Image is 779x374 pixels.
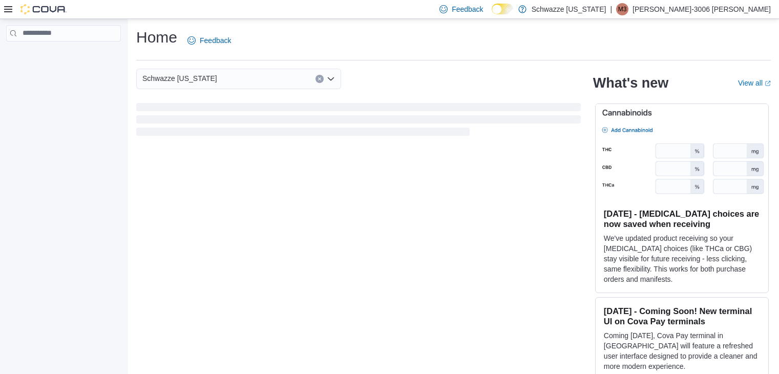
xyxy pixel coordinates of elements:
[604,233,760,284] p: We've updated product receiving so your [MEDICAL_DATA] choices (like THCa or CBG) stay visible fo...
[610,3,612,15] p: |
[604,330,760,371] p: Coming [DATE], Cova Pay terminal in [GEOGRAPHIC_DATA] will feature a refreshed user interface des...
[136,105,581,138] span: Loading
[452,4,483,14] span: Feedback
[327,75,335,83] button: Open list of options
[6,44,121,68] nav: Complex example
[618,3,627,15] span: M3
[616,3,628,15] div: Marisa-3006 Romero
[532,3,606,15] p: Schwazze [US_STATE]
[765,80,771,87] svg: External link
[633,3,771,15] p: [PERSON_NAME]-3006 [PERSON_NAME]
[738,79,771,87] a: View allExternal link
[20,4,67,14] img: Cova
[492,4,513,14] input: Dark Mode
[200,35,231,46] span: Feedback
[604,209,760,229] h3: [DATE] - [MEDICAL_DATA] choices are now saved when receiving
[142,72,217,85] span: Schwazze [US_STATE]
[315,75,324,83] button: Clear input
[604,306,760,326] h3: [DATE] - Coming Soon! New terminal UI on Cova Pay terminals
[136,27,177,48] h1: Home
[593,75,668,91] h2: What's new
[183,30,235,51] a: Feedback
